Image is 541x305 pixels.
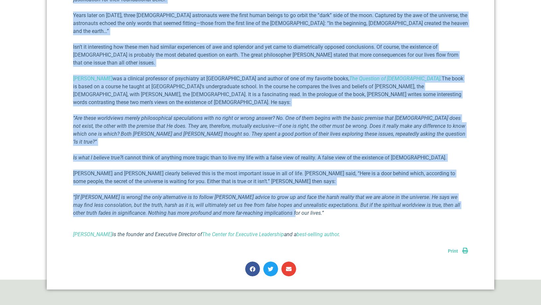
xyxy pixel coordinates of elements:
[296,231,339,237] a: best-selling author
[448,248,468,254] a: Print
[73,12,468,35] p: Years later on [DATE], three [DEMOGRAPHIC_DATA] astronauts were the first human beings to go orbi...
[73,194,460,216] em: “[If [PERSON_NAME] is wrong] the only alternative is to follow [PERSON_NAME] advice to grow up an...
[448,248,458,254] span: Print
[73,43,468,67] p: Isn’t it interesting how these men had similar experiences of awe and splendor and yet came to di...
[281,262,296,276] div: Share on email
[349,75,442,82] em: .
[73,231,340,237] i: is the founder and Executive Director of and a .
[73,75,113,82] a: [PERSON_NAME]
[73,154,468,162] p: I cannot think of anything more tragic than to live my life with a false view of reality. A false...
[73,170,468,185] p: [PERSON_NAME] and [PERSON_NAME] clearly believed this is the most important issue in all of life....
[73,115,465,145] em: “Are these worldviews merely philosophical speculations with no right or wrong answer? No. One of...
[73,154,122,161] em: Is what I believe true?
[263,262,278,276] div: Share on twitter
[73,75,468,106] p: was a clinical professor of psychiatry at [GEOGRAPHIC_DATA] and author of one of my favorite book...
[349,75,440,82] a: The Question of [DEMOGRAPHIC_DATA]
[245,262,260,276] div: Share on facebook
[202,231,284,237] a: The Center for Executive Leadership
[73,231,112,237] a: [PERSON_NAME]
